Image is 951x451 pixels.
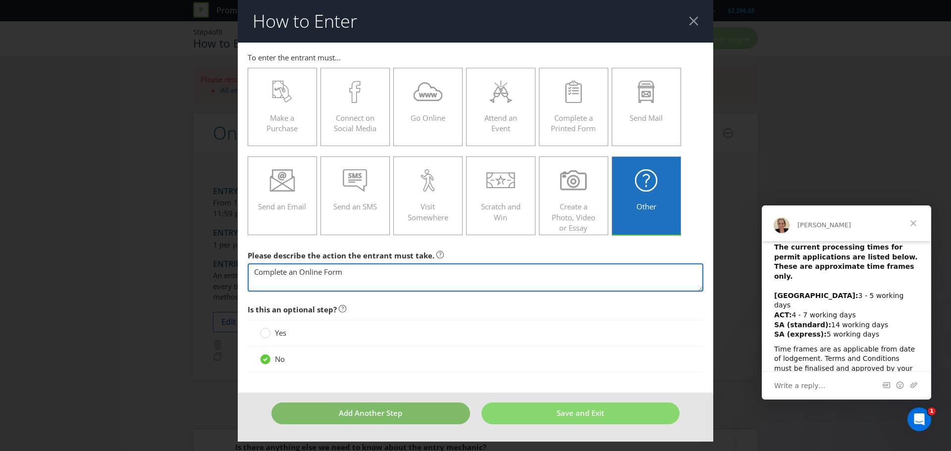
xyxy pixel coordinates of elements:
span: No [275,354,285,364]
iframe: Intercom live chat [907,407,931,431]
button: Save and Exit [481,402,680,424]
span: Yes [275,328,286,338]
iframe: Intercom live chat message [762,205,931,400]
span: Attend an Event [484,113,517,133]
span: Visit Somewhere [408,201,448,222]
span: Send an Email [258,201,306,211]
span: Is this an optional step? [248,304,337,314]
span: Go Online [411,113,445,123]
span: Connect on Social Media [334,113,376,133]
span: Send an SMS [333,201,377,211]
button: Add Another Step [271,402,470,424]
span: 1 [928,407,936,415]
span: Save and Exit [557,408,604,418]
span: Make a Purchase [266,113,298,133]
h2: How to Enter [253,11,357,31]
span: Please describe the action the entrant must take. [248,251,434,260]
span: Send Mail [630,113,663,123]
span: To enter the entrant must... [248,52,341,62]
span: Create a Photo, Video or Essay [552,201,595,233]
span: Scratch and Win [481,201,521,222]
span: Add Another Step [339,408,402,418]
span: Other [636,201,656,211]
span: Complete a Printed Form [551,113,596,133]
